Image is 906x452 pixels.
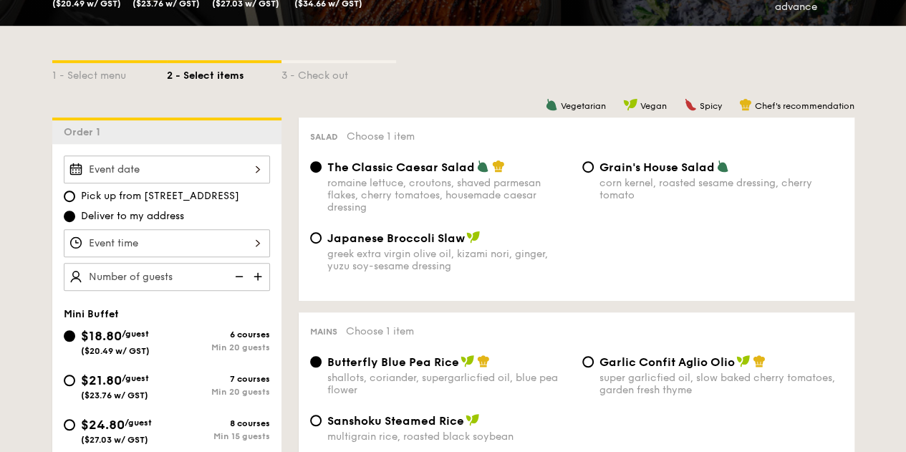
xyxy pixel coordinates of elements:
[81,189,239,203] span: Pick up from [STREET_ADDRESS]
[64,330,75,342] input: $18.80/guest($20.49 w/ GST)6 coursesMin 20 guests
[167,418,270,428] div: 8 courses
[476,160,489,173] img: icon-vegetarian.fe4039eb.svg
[599,160,715,174] span: Grain's House Salad
[310,415,322,426] input: Sanshoku Steamed Ricemultigrain rice, roasted black soybean
[327,431,571,443] div: multigrain rice, roasted black soybean
[64,155,270,183] input: Event date
[167,387,270,397] div: Min 20 guests
[477,355,490,367] img: icon-chef-hat.a58ddaea.svg
[81,328,122,344] span: $18.80
[310,327,337,337] span: Mains
[700,101,722,111] span: Spicy
[310,161,322,173] input: The Classic Caesar Saladromaine lettuce, croutons, shaved parmesan flakes, cherry tomatoes, house...
[716,160,729,173] img: icon-vegetarian.fe4039eb.svg
[167,374,270,384] div: 7 courses
[122,373,149,383] span: /guest
[249,263,270,290] img: icon-add.58712e84.svg
[753,355,766,367] img: icon-chef-hat.a58ddaea.svg
[64,263,270,291] input: Number of guests
[167,342,270,352] div: Min 20 guests
[599,372,843,396] div: super garlicfied oil, slow baked cherry tomatoes, garden fresh thyme
[640,101,667,111] span: Vegan
[327,372,571,396] div: shallots, coriander, supergarlicfied oil, blue pea flower
[81,372,122,388] span: $21.80
[327,355,459,369] span: Butterfly Blue Pea Rice
[64,308,119,320] span: Mini Buffet
[64,375,75,386] input: $21.80/guest($23.76 w/ GST)7 coursesMin 20 guests
[327,231,465,245] span: Japanese Broccoli Slaw
[327,248,571,272] div: greek extra virgin olive oil, kizami nori, ginger, yuzu soy-sesame dressing
[623,98,637,111] img: icon-vegan.f8ff3823.svg
[466,413,480,426] img: icon-vegan.f8ff3823.svg
[347,130,415,143] span: Choose 1 item
[167,431,270,441] div: Min 15 guests
[64,211,75,222] input: Deliver to my address
[122,329,149,339] span: /guest
[310,356,322,367] input: Butterfly Blue Pea Riceshallots, coriander, supergarlicfied oil, blue pea flower
[310,232,322,244] input: Japanese Broccoli Slawgreek extra virgin olive oil, kizami nori, ginger, yuzu soy-sesame dressing
[327,414,464,428] span: Sanshoku Steamed Rice
[81,435,148,445] span: ($27.03 w/ GST)
[545,98,558,111] img: icon-vegetarian.fe4039eb.svg
[736,355,751,367] img: icon-vegan.f8ff3823.svg
[64,191,75,202] input: Pick up from [STREET_ADDRESS]
[81,346,150,356] span: ($20.49 w/ GST)
[466,231,481,244] img: icon-vegan.f8ff3823.svg
[64,126,106,138] span: Order 1
[327,177,571,213] div: romaine lettuce, croutons, shaved parmesan flakes, cherry tomatoes, housemade caesar dressing
[310,132,338,142] span: Salad
[492,160,505,173] img: icon-chef-hat.a58ddaea.svg
[227,263,249,290] img: icon-reduce.1d2dbef1.svg
[167,63,281,83] div: 2 - Select items
[755,101,854,111] span: Chef's recommendation
[327,160,475,174] span: The Classic Caesar Salad
[64,419,75,431] input: $24.80/guest($27.03 w/ GST)8 coursesMin 15 guests
[346,325,414,337] span: Choose 1 item
[167,330,270,340] div: 6 courses
[739,98,752,111] img: icon-chef-hat.a58ddaea.svg
[582,356,594,367] input: Garlic Confit Aglio Oliosuper garlicfied oil, slow baked cherry tomatoes, garden fresh thyme
[561,101,606,111] span: Vegetarian
[684,98,697,111] img: icon-spicy.37a8142b.svg
[81,417,125,433] span: $24.80
[599,355,735,369] span: Garlic Confit Aglio Olio
[81,209,184,223] span: Deliver to my address
[599,177,843,201] div: corn kernel, roasted sesame dressing, cherry tomato
[125,418,152,428] span: /guest
[64,229,270,257] input: Event time
[582,161,594,173] input: Grain's House Saladcorn kernel, roasted sesame dressing, cherry tomato
[461,355,475,367] img: icon-vegan.f8ff3823.svg
[52,63,167,83] div: 1 - Select menu
[281,63,396,83] div: 3 - Check out
[81,390,148,400] span: ($23.76 w/ GST)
